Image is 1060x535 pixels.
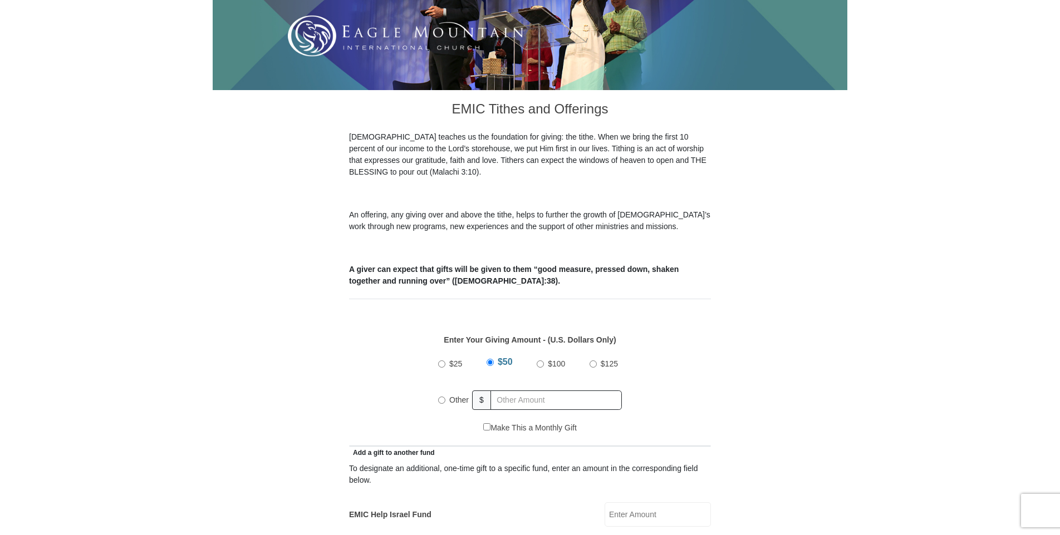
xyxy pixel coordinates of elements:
[349,131,711,178] p: [DEMOGRAPHIC_DATA] teaches us the foundation for giving: the tithe. When we bring the first 10 pe...
[490,390,622,410] input: Other Amount
[349,449,435,457] span: Add a gift to another fund
[449,359,462,368] span: $25
[498,357,513,366] span: $50
[444,335,616,344] strong: Enter Your Giving Amount - (U.S. Dollars Only)
[349,265,679,285] b: A giver can expect that gifts will be given to them “good measure, pressed down, shaken together ...
[349,509,431,521] label: EMIC Help Israel Fund
[449,395,469,404] span: Other
[548,359,565,368] span: $100
[605,502,711,527] input: Enter Amount
[472,390,491,410] span: $
[601,359,618,368] span: $125
[483,422,577,434] label: Make This a Monthly Gift
[349,463,711,486] div: To designate an additional, one-time gift to a specific fund, enter an amount in the correspondin...
[349,90,711,131] h3: EMIC Tithes and Offerings
[349,209,711,232] p: An offering, any giving over and above the tithe, helps to further the growth of [DEMOGRAPHIC_DAT...
[483,423,490,430] input: Make This a Monthly Gift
